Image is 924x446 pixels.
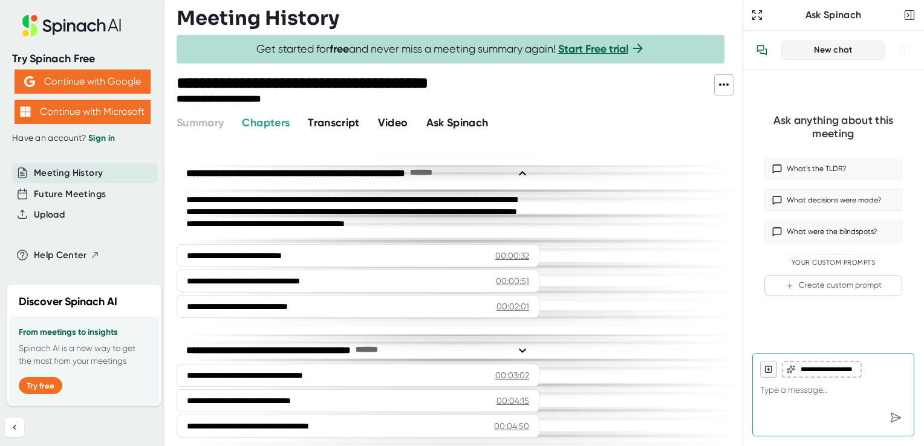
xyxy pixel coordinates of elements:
[764,259,902,267] div: Your Custom Prompts
[19,294,117,310] h2: Discover Spinach AI
[34,187,106,201] button: Future Meetings
[330,42,349,56] b: free
[177,116,224,129] span: Summary
[494,420,529,432] div: 00:04:50
[901,7,918,24] button: Close conversation sidebar
[19,328,149,337] h3: From meetings to insights
[764,189,902,211] button: What decisions were made?
[177,7,339,30] h3: Meeting History
[426,116,489,129] span: Ask Spinach
[750,38,774,62] button: View conversation history
[256,42,645,56] span: Get started for and never miss a meeting summary again!
[426,115,489,131] button: Ask Spinach
[15,69,151,94] button: Continue with Google
[495,369,529,381] div: 00:03:02
[749,7,766,24] button: Expand to Ask Spinach page
[764,275,902,296] button: Create custom prompt
[885,407,906,428] div: Send message
[242,116,290,129] span: Chapters
[19,377,62,394] button: Try free
[558,42,628,56] a: Start Free trial
[766,9,901,21] div: Ask Spinach
[5,418,24,437] button: Collapse sidebar
[15,100,151,124] button: Continue with Microsoft
[496,275,529,287] div: 00:00:51
[34,248,87,262] span: Help Center
[24,76,35,87] img: Aehbyd4JwY73AAAAAElFTkSuQmCC
[88,133,115,143] a: Sign in
[495,250,529,262] div: 00:00:32
[34,166,103,180] button: Meeting History
[308,116,360,129] span: Transcript
[789,45,877,56] div: New chat
[496,300,529,312] div: 00:02:01
[12,133,152,144] div: Have an account?
[12,52,152,66] div: Try Spinach Free
[177,115,224,131] button: Summary
[378,115,408,131] button: Video
[242,115,290,131] button: Chapters
[34,208,65,222] button: Upload
[378,116,408,129] span: Video
[764,158,902,179] button: What’s the TLDR?
[764,221,902,242] button: What were the blindspots?
[496,395,529,407] div: 00:04:15
[19,342,149,367] p: Spinach AI is a new way to get the most from your meetings
[308,115,360,131] button: Transcript
[34,248,100,262] button: Help Center
[764,114,902,141] div: Ask anything about this meeting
